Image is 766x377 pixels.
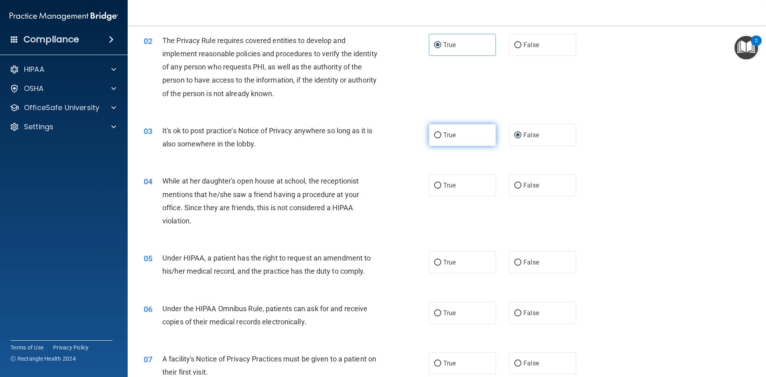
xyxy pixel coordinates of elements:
[523,41,539,49] span: False
[443,131,456,139] span: True
[144,126,152,136] span: 03
[443,259,456,266] span: True
[434,132,441,138] input: True
[514,310,521,316] input: False
[523,359,539,367] span: False
[443,41,456,49] span: True
[144,355,152,364] span: 07
[24,34,79,45] h4: Compliance
[443,182,456,189] span: True
[434,42,441,48] input: True
[144,36,152,46] span: 02
[514,260,521,266] input: False
[162,254,371,275] span: Under HIPAA, a patient has the right to request an amendment to his/her medical record, and the p...
[523,131,539,139] span: False
[144,254,152,263] span: 05
[24,65,44,74] p: HIPAA
[434,310,441,316] input: True
[24,84,44,93] p: OSHA
[10,343,43,351] a: Terms of Use
[434,183,441,189] input: True
[755,41,758,51] div: 2
[10,65,116,74] a: HIPAA
[24,103,99,113] p: OfficeSafe University
[514,361,521,367] input: False
[514,42,521,48] input: False
[162,177,359,225] span: While at her daughter's open house at school, the receptionist mentions that he/she saw a friend ...
[443,309,456,317] span: True
[162,36,377,98] span: The Privacy Rule requires covered entities to develop and implement reasonable policies and proce...
[10,84,116,93] a: OSHA
[162,126,372,148] span: It's ok to post practice’s Notice of Privacy anywhere so long as it is also somewhere in the lobby.
[514,183,521,189] input: False
[10,355,76,363] span: Ⓒ Rectangle Health 2024
[24,122,53,132] p: Settings
[10,8,118,24] img: PMB logo
[523,259,539,266] span: False
[144,304,152,314] span: 06
[434,260,441,266] input: True
[162,355,376,376] span: A facility's Notice of Privacy Practices must be given to a patient on their first visit.
[10,103,116,113] a: OfficeSafe University
[53,343,89,351] a: Privacy Policy
[434,361,441,367] input: True
[10,122,116,132] a: Settings
[734,36,758,59] button: Open Resource Center, 2 new notifications
[162,304,367,326] span: Under the HIPAA Omnibus Rule, patients can ask for and receive copies of their medical records el...
[443,359,456,367] span: True
[523,182,539,189] span: False
[144,177,152,186] span: 04
[514,132,521,138] input: False
[523,309,539,317] span: False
